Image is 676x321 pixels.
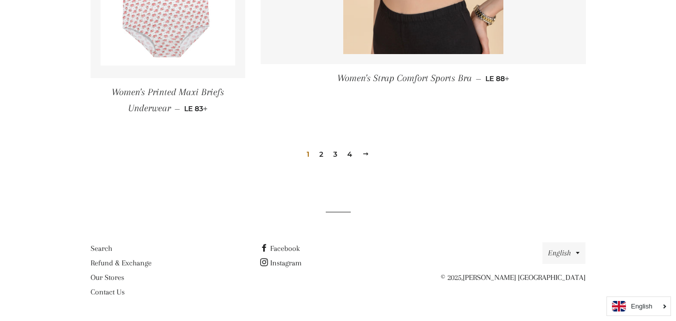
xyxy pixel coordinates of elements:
a: English [612,301,665,311]
i: English [631,303,652,309]
a: 2 [315,147,327,162]
span: LE 88 [485,74,509,83]
a: Women's Strap Comfort Sports Bra — LE 88 [261,64,586,93]
button: English [542,242,585,264]
a: Contact Us [91,287,125,296]
span: Women's Printed Maxi Briefs Underwear [112,87,224,113]
a: Refund & Exchange [91,258,152,267]
a: Our Stores [91,273,124,282]
p: © 2025, [430,271,585,284]
a: 3 [329,147,341,162]
a: Women's Printed Maxi Briefs Underwear — LE 83 [91,78,246,123]
span: Women's Strap Comfort Sports Bra [337,73,472,84]
a: Instagram [260,258,302,267]
a: [PERSON_NAME] [GEOGRAPHIC_DATA] [463,273,585,282]
span: — [175,104,180,113]
span: 1 [303,147,313,162]
span: — [476,74,481,83]
span: LE 83 [184,104,208,113]
a: 4 [343,147,356,162]
a: Search [91,244,112,253]
a: Facebook [260,244,300,253]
